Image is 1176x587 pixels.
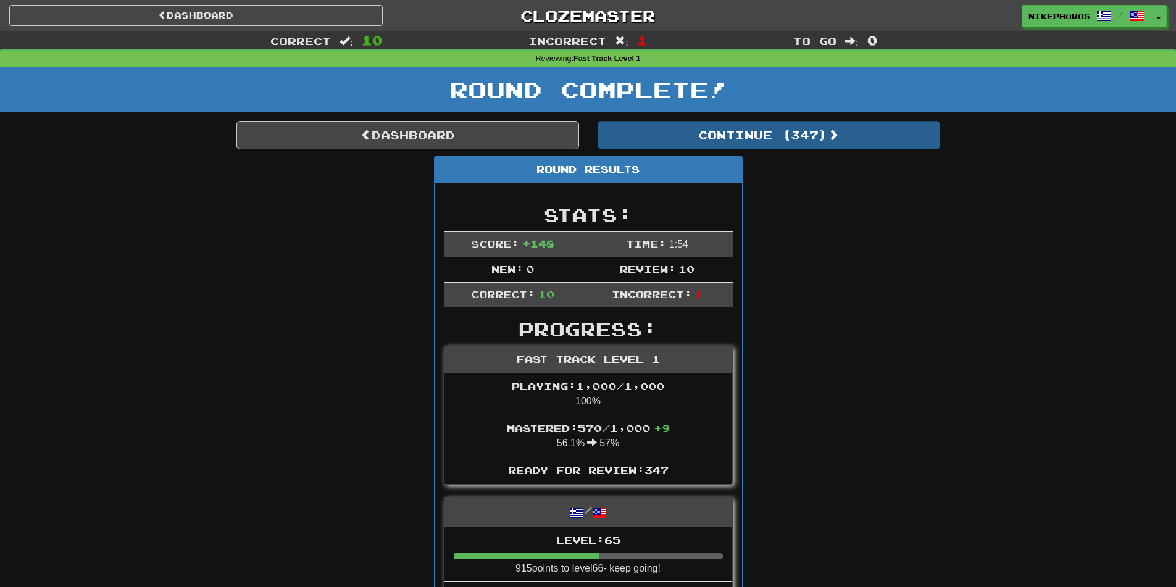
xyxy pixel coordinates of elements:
span: : [615,36,628,46]
h2: Stats: [444,205,733,225]
li: 56.1% 57% [444,415,732,457]
span: 0 [867,33,878,48]
span: Nikephoros [1028,10,1090,22]
div: / [444,497,732,527]
button: Continue (347) [598,121,940,149]
span: Incorrect [528,35,606,47]
span: 10 [538,288,554,300]
span: + 9 [654,422,670,434]
span: 1 [637,33,648,48]
a: Dashboard [9,5,383,26]
span: Time: [626,238,666,249]
span: Playing: 1,000 / 1,000 [512,380,664,392]
span: To go [793,35,836,47]
h1: Round Complete! [4,77,1172,102]
span: Ready for Review: 347 [508,464,669,476]
h2: Progress: [444,319,733,339]
span: / [1117,10,1124,19]
a: Clozemaster [401,5,775,27]
li: 915 points to level 66 - keep going! [444,527,732,583]
span: 1 [694,288,703,300]
span: 0 [526,263,534,275]
span: 10 [678,263,694,275]
span: Level: 65 [556,534,620,546]
strong: Fast Track Level 1 [573,54,641,63]
a: Dashboard [236,121,579,149]
span: : [845,36,859,46]
li: 100% [444,373,732,415]
span: 1 : 54 [669,239,688,249]
span: + 148 [522,238,554,249]
span: : [340,36,353,46]
div: Fast Track Level 1 [444,346,732,373]
a: Nikephoros / [1022,5,1151,27]
span: Incorrect: [612,288,692,300]
span: Review: [620,263,676,275]
span: Mastered: 570 / 1,000 [507,422,670,434]
span: New: [491,263,523,275]
span: Correct: [471,288,535,300]
div: Round Results [435,156,742,183]
span: Correct [270,35,331,47]
span: Score: [471,238,519,249]
span: 10 [362,33,383,48]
